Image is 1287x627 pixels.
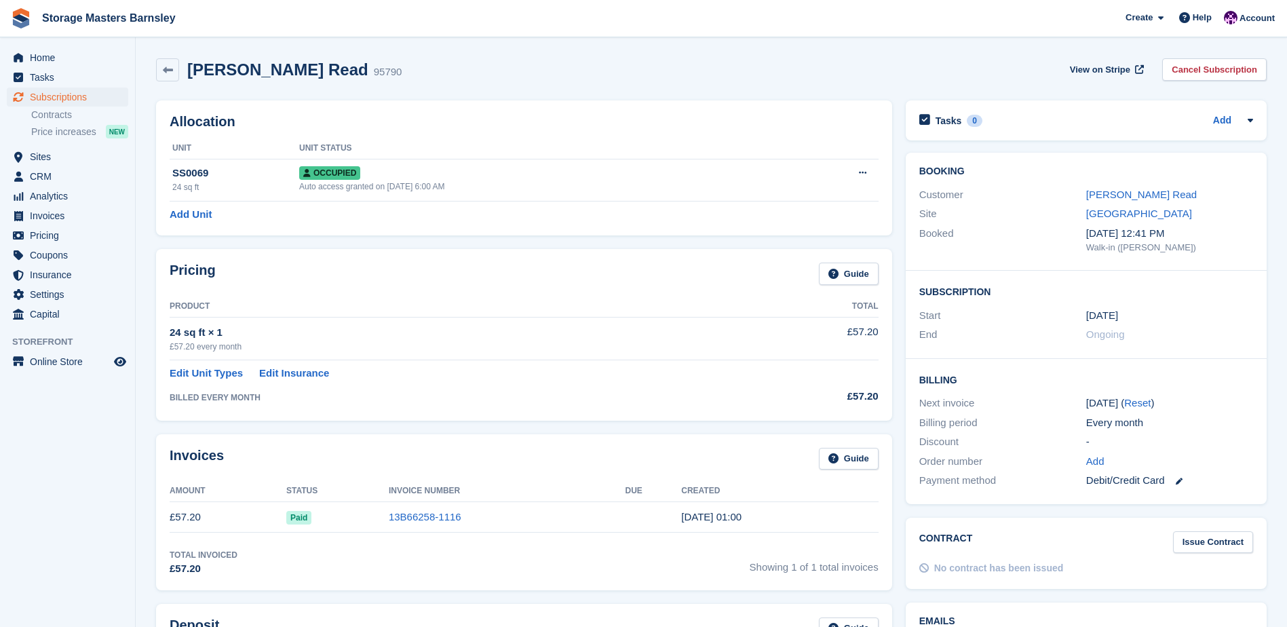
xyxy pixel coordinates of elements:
div: SS0069 [172,166,299,181]
div: 24 sq ft × 1 [170,325,763,341]
a: menu [7,206,128,225]
div: Every month [1086,415,1253,431]
div: Billing period [919,415,1086,431]
a: menu [7,187,128,206]
a: menu [7,147,128,166]
td: £57.20 [170,502,286,533]
time: 2025-07-24 00:00:39 UTC [681,511,742,522]
span: Settings [30,285,111,304]
a: Reset [1124,397,1151,408]
h2: Emails [919,616,1253,627]
a: Guide [819,263,879,285]
h2: Tasks [936,115,962,127]
span: Paid [286,511,311,525]
div: NEW [106,125,128,138]
a: menu [7,265,128,284]
th: Due [626,480,682,502]
span: Storefront [12,335,135,349]
a: menu [7,68,128,87]
div: - [1086,434,1253,450]
div: £57.20 [170,561,237,577]
span: Ongoing [1086,328,1125,340]
a: menu [7,226,128,245]
a: [PERSON_NAME] Read [1086,189,1197,200]
img: stora-icon-8386f47178a22dfd0bd8f6a31ec36ba5ce8667c1dd55bd0f319d3a0aa187defe.svg [11,8,31,28]
span: Subscriptions [30,88,111,107]
span: Analytics [30,187,111,206]
div: Discount [919,434,1086,450]
div: [DATE] 12:41 PM [1086,226,1253,242]
div: £57.20 [763,389,878,404]
div: Customer [919,187,1086,203]
div: [DATE] ( ) [1086,396,1253,411]
div: End [919,327,1086,343]
div: Payment method [919,473,1086,489]
a: Edit Unit Types [170,366,243,381]
div: Next invoice [919,396,1086,411]
div: Auto access granted on [DATE] 6:00 AM [299,180,784,193]
span: Online Store [30,352,111,371]
h2: [PERSON_NAME] Read [187,60,368,79]
a: Add [1213,113,1231,129]
a: Guide [819,448,879,470]
th: Unit Status [299,138,784,159]
a: Add [1086,454,1104,470]
div: Start [919,308,1086,324]
span: Tasks [30,68,111,87]
h2: Allocation [170,114,879,130]
a: menu [7,246,128,265]
h2: Invoices [170,448,224,470]
a: menu [7,352,128,371]
a: Cancel Subscription [1162,58,1267,81]
h2: Subscription [919,284,1253,298]
div: BILLED EVERY MONTH [170,392,763,404]
h2: Pricing [170,263,216,285]
time: 2025-07-24 00:00:00 UTC [1086,308,1118,324]
div: Total Invoiced [170,549,237,561]
th: Total [763,296,878,318]
div: Order number [919,454,1086,470]
a: Price increases NEW [31,124,128,139]
div: No contract has been issued [934,561,1064,575]
th: Product [170,296,763,318]
span: View on Stripe [1070,63,1130,77]
a: Contracts [31,109,128,121]
img: Louise Masters [1224,11,1237,24]
span: CRM [30,167,111,186]
div: Debit/Credit Card [1086,473,1253,489]
div: £57.20 every month [170,341,763,353]
a: Issue Contract [1173,531,1253,554]
div: Booked [919,226,1086,254]
span: Capital [30,305,111,324]
a: 13B66258-1116 [389,511,461,522]
th: Status [286,480,389,502]
a: View on Stripe [1064,58,1147,81]
a: Add Unit [170,207,212,223]
span: Pricing [30,226,111,245]
span: Create [1126,11,1153,24]
span: Coupons [30,246,111,265]
a: menu [7,88,128,107]
a: Preview store [112,354,128,370]
h2: Booking [919,166,1253,177]
th: Created [681,480,878,502]
a: menu [7,285,128,304]
span: Showing 1 of 1 total invoices [750,549,879,577]
div: 95790 [374,64,402,80]
div: Site [919,206,1086,222]
a: [GEOGRAPHIC_DATA] [1086,208,1192,219]
span: Sites [30,147,111,166]
span: Home [30,48,111,67]
a: menu [7,167,128,186]
div: 24 sq ft [172,181,299,193]
span: Invoices [30,206,111,225]
div: 0 [967,115,982,127]
span: Help [1193,11,1212,24]
th: Unit [170,138,299,159]
a: menu [7,305,128,324]
td: £57.20 [763,317,878,360]
div: Walk-in ([PERSON_NAME]) [1086,241,1253,254]
h2: Billing [919,373,1253,386]
span: Account [1240,12,1275,25]
span: Insurance [30,265,111,284]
